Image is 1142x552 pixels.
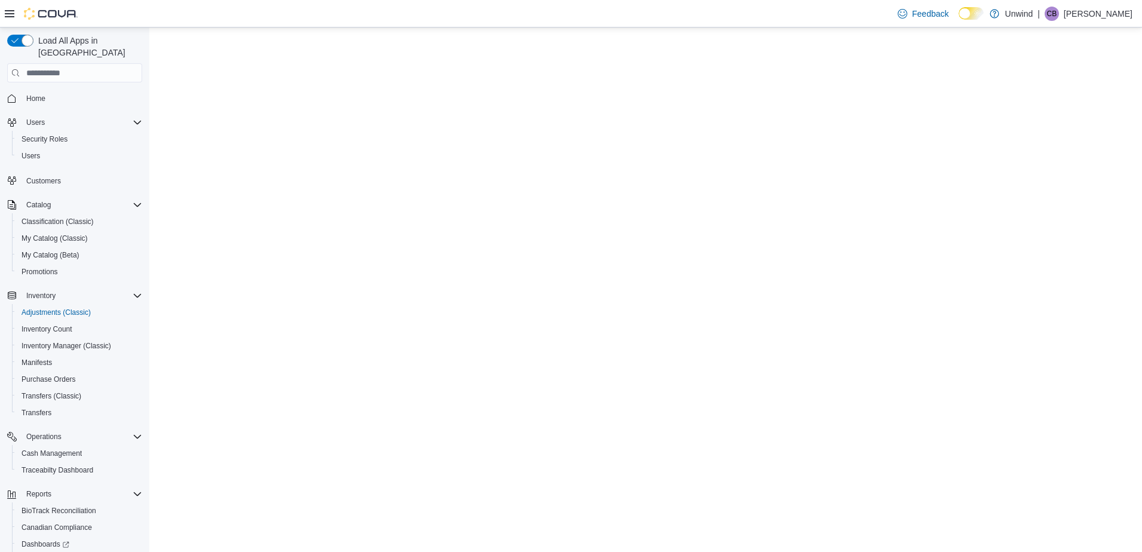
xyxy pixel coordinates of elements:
[33,35,142,59] span: Load All Apps in [GEOGRAPHIC_DATA]
[22,267,58,277] span: Promotions
[17,322,142,336] span: Inventory Count
[17,231,93,246] a: My Catalog (Classic)
[17,537,142,551] span: Dashboards
[22,358,52,367] span: Manifests
[22,408,51,418] span: Transfers
[12,445,147,462] button: Cash Management
[22,430,142,444] span: Operations
[17,265,63,279] a: Promotions
[17,389,86,403] a: Transfers (Classic)
[22,506,96,516] span: BioTrack Reconciliation
[12,338,147,354] button: Inventory Manager (Classic)
[12,354,147,371] button: Manifests
[22,91,50,106] a: Home
[1037,7,1040,21] p: |
[22,234,88,243] span: My Catalog (Classic)
[22,324,72,334] span: Inventory Count
[912,8,948,20] span: Feedback
[12,148,147,164] button: Users
[2,90,147,107] button: Home
[22,289,60,303] button: Inventory
[22,391,81,401] span: Transfers (Classic)
[17,446,87,461] a: Cash Management
[12,404,147,421] button: Transfers
[22,375,76,384] span: Purchase Orders
[12,321,147,338] button: Inventory Count
[26,489,51,499] span: Reports
[12,230,147,247] button: My Catalog (Classic)
[12,371,147,388] button: Purchase Orders
[22,217,94,226] span: Classification (Classic)
[22,174,66,188] a: Customers
[17,406,142,420] span: Transfers
[22,430,66,444] button: Operations
[2,486,147,502] button: Reports
[17,446,142,461] span: Cash Management
[22,308,91,317] span: Adjustments (Classic)
[22,487,56,501] button: Reports
[17,322,77,336] a: Inventory Count
[17,372,81,387] a: Purchase Orders
[1064,7,1132,21] p: [PERSON_NAME]
[893,2,953,26] a: Feedback
[2,428,147,445] button: Operations
[17,520,97,535] a: Canadian Compliance
[17,265,142,279] span: Promotions
[22,539,69,549] span: Dashboards
[22,91,142,106] span: Home
[2,197,147,213] button: Catalog
[12,388,147,404] button: Transfers (Classic)
[12,213,147,230] button: Classification (Classic)
[17,305,142,320] span: Adjustments (Classic)
[17,355,57,370] a: Manifests
[22,198,142,212] span: Catalog
[17,149,142,163] span: Users
[22,250,79,260] span: My Catalog (Beta)
[22,115,142,130] span: Users
[17,355,142,370] span: Manifests
[17,339,142,353] span: Inventory Manager (Classic)
[26,432,62,441] span: Operations
[12,519,147,536] button: Canadian Compliance
[17,504,142,518] span: BioTrack Reconciliation
[17,463,142,477] span: Traceabilty Dashboard
[22,289,142,303] span: Inventory
[26,94,45,103] span: Home
[17,520,142,535] span: Canadian Compliance
[17,231,142,246] span: My Catalog (Classic)
[22,173,142,188] span: Customers
[12,304,147,321] button: Adjustments (Classic)
[1045,7,1059,21] div: Curtis Blaske
[17,132,72,146] a: Security Roles
[2,287,147,304] button: Inventory
[12,263,147,280] button: Promotions
[22,151,40,161] span: Users
[17,132,142,146] span: Security Roles
[17,248,142,262] span: My Catalog (Beta)
[26,291,56,300] span: Inventory
[2,171,147,189] button: Customers
[1005,7,1033,21] p: Unwind
[17,149,45,163] a: Users
[22,198,56,212] button: Catalog
[26,176,61,186] span: Customers
[22,341,111,351] span: Inventory Manager (Classic)
[2,114,147,131] button: Users
[17,389,142,403] span: Transfers (Classic)
[22,523,92,532] span: Canadian Compliance
[22,487,142,501] span: Reports
[24,8,78,20] img: Cova
[17,406,56,420] a: Transfers
[12,131,147,148] button: Security Roles
[17,537,74,551] a: Dashboards
[26,118,45,127] span: Users
[17,248,84,262] a: My Catalog (Beta)
[1047,7,1057,21] span: CB
[17,463,98,477] a: Traceabilty Dashboard
[12,247,147,263] button: My Catalog (Beta)
[17,504,101,518] a: BioTrack Reconciliation
[22,465,93,475] span: Traceabilty Dashboard
[12,502,147,519] button: BioTrack Reconciliation
[17,339,116,353] a: Inventory Manager (Classic)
